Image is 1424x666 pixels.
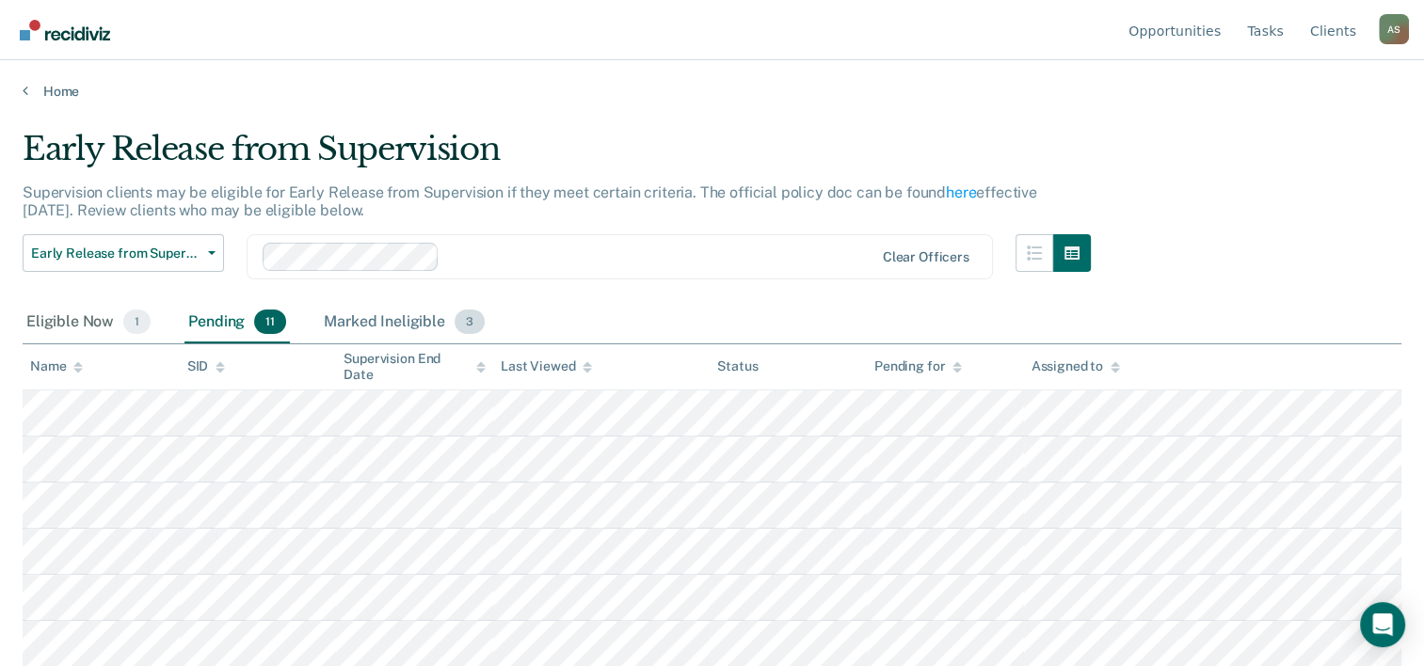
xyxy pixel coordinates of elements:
span: 3 [455,309,485,334]
div: Eligible Now1 [23,302,154,343]
button: Profile dropdown button [1379,14,1409,44]
button: Early Release from Supervision [23,234,224,272]
img: Recidiviz [20,20,110,40]
div: Early Release from Supervision [23,130,1091,183]
div: Status [717,358,758,374]
a: here [946,183,976,201]
p: Supervision clients may be eligible for Early Release from Supervision if they meet certain crite... [23,183,1037,219]
div: Marked Ineligible3 [320,302,488,343]
span: 11 [254,309,286,334]
div: A S [1379,14,1409,44]
div: Supervision End Date [344,351,486,383]
div: Clear officers [883,249,969,265]
div: Pending for [874,358,962,374]
span: Early Release from Supervision [31,246,200,262]
div: Assigned to [1032,358,1120,374]
div: Name [30,358,83,374]
a: Home [23,83,1401,100]
span: 1 [123,309,151,334]
div: Pending11 [184,302,290,343]
div: Open Intercom Messenger [1360,602,1405,647]
div: Last Viewed [501,358,592,374]
div: SID [187,358,226,374]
